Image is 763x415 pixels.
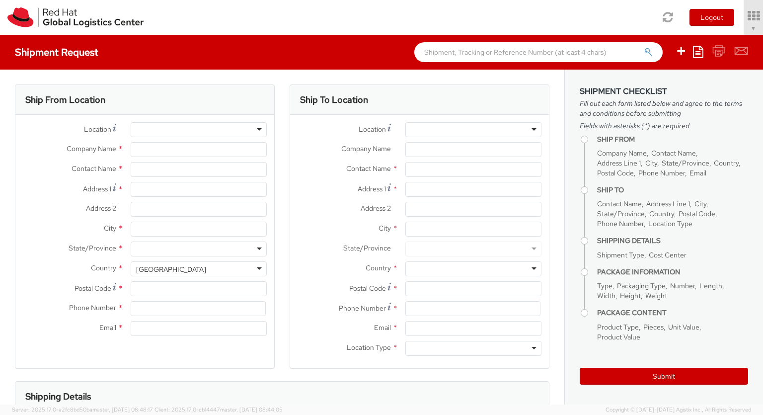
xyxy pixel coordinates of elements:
h4: Shipping Details [597,237,748,245]
span: Location Type [648,219,692,228]
span: Product Type [597,323,639,332]
span: Fill out each form listed below and agree to the terms and conditions before submitting [580,98,748,118]
span: Cost Center [649,250,687,259]
span: Address 1 [83,184,111,193]
span: Client: 2025.17.0-cb14447 [154,406,283,413]
h4: Package Information [597,268,748,276]
span: Country [366,263,391,272]
h4: Package Content [597,309,748,317]
span: Contact Name [651,149,696,158]
h3: Shipment Checklist [580,87,748,96]
span: Phone Number [339,304,386,313]
span: Country [91,263,116,272]
span: Email [99,323,116,332]
span: Length [699,281,722,290]
span: Server: 2025.17.0-a2fc8bd50ba [12,406,153,413]
span: Type [597,281,612,290]
span: Address 2 [86,204,116,213]
span: master, [DATE] 08:44:05 [220,406,283,413]
span: Width [597,291,615,300]
span: Contact Name [597,199,642,208]
span: Product Value [597,332,640,341]
span: Company Name [67,144,116,153]
span: ▼ [751,24,757,32]
span: Location [359,125,386,134]
h3: Ship From Location [25,95,105,105]
span: Weight [645,291,667,300]
span: Country [714,159,739,167]
h4: Shipment Request [15,47,98,58]
span: Pieces [643,323,664,332]
img: rh-logistics-00dfa346123c4ec078e1.svg [7,7,144,27]
span: City [645,159,657,167]
span: City [104,224,116,233]
span: State/Province [343,244,391,252]
span: master, [DATE] 08:48:17 [92,406,153,413]
span: Address 1 [358,184,386,193]
span: State/Province [597,209,645,218]
span: Phone Number [638,168,685,177]
input: Shipment, Tracking or Reference Number (at least 4 chars) [414,42,663,62]
span: State/Province [69,244,116,252]
span: Fields with asterisks (*) are required [580,121,748,131]
span: Country [649,209,674,218]
span: Height [620,291,641,300]
span: Contact Name [72,164,116,173]
span: City [694,199,706,208]
div: [GEOGRAPHIC_DATA] [136,264,206,274]
h3: Ship To Location [300,95,368,105]
span: Email [689,168,706,177]
span: Email [374,323,391,332]
span: Number [670,281,695,290]
h4: Ship To [597,186,748,194]
span: Location Type [347,343,391,352]
span: Postal Code [597,168,634,177]
span: Address 2 [361,204,391,213]
h3: Shipping Details [25,392,91,402]
span: Copyright © [DATE]-[DATE] Agistix Inc., All Rights Reserved [606,406,751,414]
span: Shipment Type [597,250,644,259]
span: Company Name [597,149,647,158]
button: Logout [689,9,734,26]
button: Submit [580,368,748,385]
span: Phone Number [69,303,116,312]
h4: Ship From [597,136,748,143]
span: Postal Code [75,284,111,293]
span: State/Province [662,159,709,167]
span: Address Line 1 [646,199,690,208]
span: Location [84,125,111,134]
span: Postal Code [679,209,715,218]
span: Unit Value [668,323,699,332]
span: City [379,224,391,233]
span: Postal Code [349,284,386,293]
span: Company Name [341,144,391,153]
span: Address Line 1 [597,159,641,167]
span: Phone Number [597,219,644,228]
span: Contact Name [346,164,391,173]
span: Packaging Type [617,281,666,290]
